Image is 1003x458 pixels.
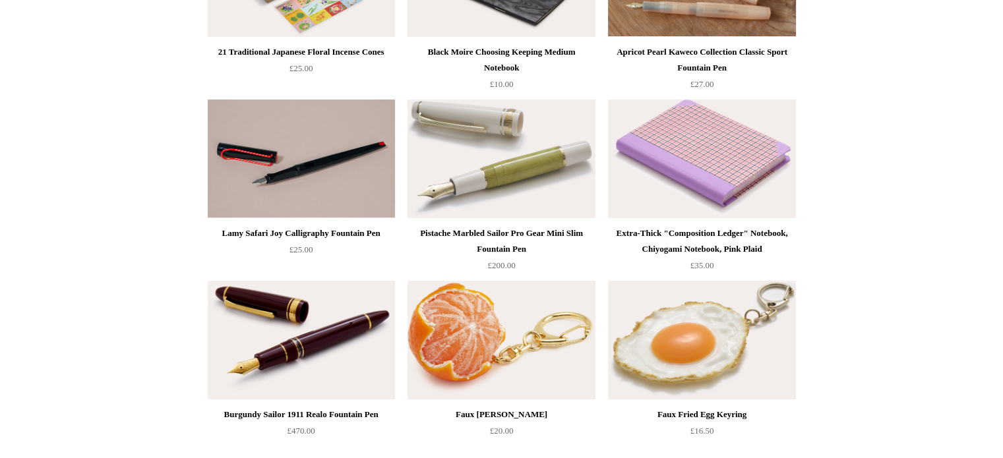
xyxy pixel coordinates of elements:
div: Burgundy Sailor 1911 Realo Fountain Pen [211,407,392,422]
span: £25.00 [289,63,313,73]
img: Burgundy Sailor 1911 Realo Fountain Pen [208,281,395,399]
span: £27.00 [690,79,714,89]
div: Faux [PERSON_NAME] [411,407,592,422]
div: Apricot Pearl Kaweco Collection Classic Sport Fountain Pen [611,44,792,76]
div: Faux Fried Egg Keyring [611,407,792,422]
span: £25.00 [289,244,313,254]
span: £200.00 [487,260,515,270]
span: £35.00 [690,260,714,270]
a: Pistache Marbled Sailor Pro Gear Mini Slim Fountain Pen Pistache Marbled Sailor Pro Gear Mini Sli... [408,100,595,218]
div: Pistache Marbled Sailor Pro Gear Mini Slim Fountain Pen [411,225,592,257]
a: Black Moire Choosing Keeping Medium Notebook £10.00 [408,44,595,98]
img: Faux Clementine Keyring [408,281,595,399]
img: Pistache Marbled Sailor Pro Gear Mini Slim Fountain Pen [408,100,595,218]
a: Extra-Thick "Composition Ledger" Notebook, Chiyogami Notebook, Pink Plaid £35.00 [608,225,795,279]
span: £16.50 [690,426,714,436]
a: Pistache Marbled Sailor Pro Gear Mini Slim Fountain Pen £200.00 [408,225,595,279]
img: Faux Fried Egg Keyring [608,281,795,399]
span: £470.00 [287,426,315,436]
a: Faux Fried Egg Keyring Faux Fried Egg Keyring [608,281,795,399]
a: Faux Clementine Keyring Faux Clementine Keyring [408,281,595,399]
img: Extra-Thick "Composition Ledger" Notebook, Chiyogami Notebook, Pink Plaid [608,100,795,218]
a: 21 Traditional Japanese Floral Incense Cones £25.00 [208,44,395,98]
img: Lamy Safari Joy Calligraphy Fountain Pen [208,100,395,218]
div: Extra-Thick "Composition Ledger" Notebook, Chiyogami Notebook, Pink Plaid [611,225,792,257]
span: £20.00 [490,426,514,436]
span: £10.00 [490,79,514,89]
div: 21 Traditional Japanese Floral Incense Cones [211,44,392,60]
a: Lamy Safari Joy Calligraphy Fountain Pen £25.00 [208,225,395,279]
a: Lamy Safari Joy Calligraphy Fountain Pen Lamy Safari Joy Calligraphy Fountain Pen [208,100,395,218]
div: Lamy Safari Joy Calligraphy Fountain Pen [211,225,392,241]
a: Apricot Pearl Kaweco Collection Classic Sport Fountain Pen £27.00 [608,44,795,98]
div: Black Moire Choosing Keeping Medium Notebook [411,44,592,76]
a: Burgundy Sailor 1911 Realo Fountain Pen Burgundy Sailor 1911 Realo Fountain Pen [208,281,395,399]
a: Extra-Thick "Composition Ledger" Notebook, Chiyogami Notebook, Pink Plaid Extra-Thick "Compositio... [608,100,795,218]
